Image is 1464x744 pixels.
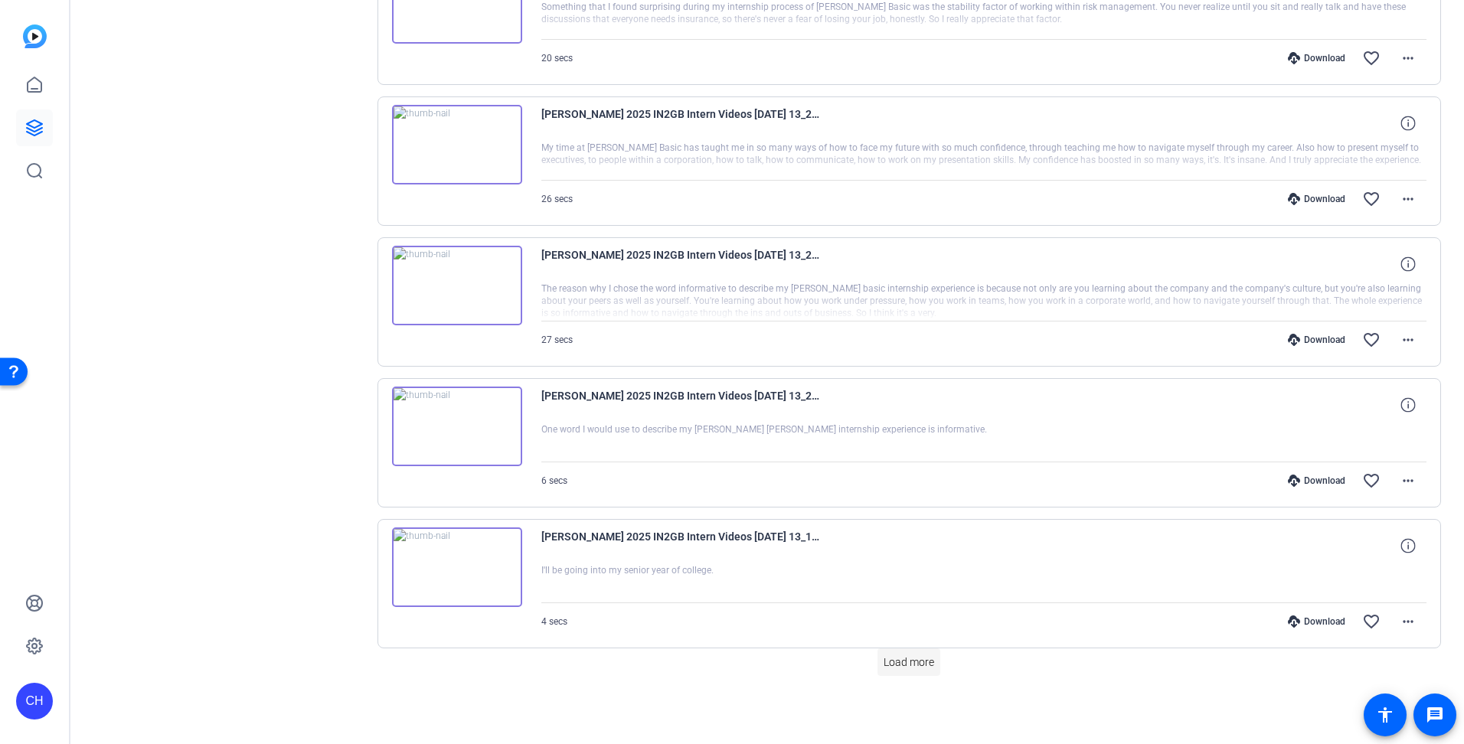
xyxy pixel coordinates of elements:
mat-icon: more_horiz [1399,331,1417,349]
div: Download [1280,334,1353,346]
span: 20 secs [541,53,573,64]
mat-icon: favorite_border [1362,472,1381,490]
img: thumb-nail [392,387,522,466]
span: 6 secs [541,475,567,486]
mat-icon: favorite_border [1362,190,1381,208]
img: thumb-nail [392,105,522,184]
div: Download [1280,615,1353,628]
mat-icon: more_horiz [1399,612,1417,631]
div: Download [1280,193,1353,205]
mat-icon: favorite_border [1362,49,1381,67]
img: thumb-nail [392,246,522,325]
span: [PERSON_NAME] 2025 IN2GB Intern Videos [DATE] 13_17_59 [541,527,825,564]
span: 4 secs [541,616,567,627]
div: Download [1280,475,1353,487]
mat-icon: accessibility [1376,706,1394,724]
span: [PERSON_NAME] 2025 IN2GB Intern Videos [DATE] 13_23_39 [541,246,825,282]
mat-icon: favorite_border [1362,331,1381,349]
span: Load more [884,654,934,671]
span: [PERSON_NAME] 2025 IN2GB Intern Videos [DATE] 13_28_54 [541,105,825,142]
mat-icon: message [1426,706,1444,724]
span: 26 secs [541,194,573,204]
mat-icon: more_horiz [1399,472,1417,490]
img: thumb-nail [392,527,522,607]
mat-icon: more_horiz [1399,190,1417,208]
mat-icon: more_horiz [1399,49,1417,67]
button: Load more [877,648,940,676]
span: [PERSON_NAME] 2025 IN2GB Intern Videos [DATE] 13_21_07 [541,387,825,423]
img: blue-gradient.svg [23,24,47,48]
mat-icon: favorite_border [1362,612,1381,631]
div: Download [1280,52,1353,64]
div: CH [16,683,53,720]
span: 27 secs [541,334,573,345]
